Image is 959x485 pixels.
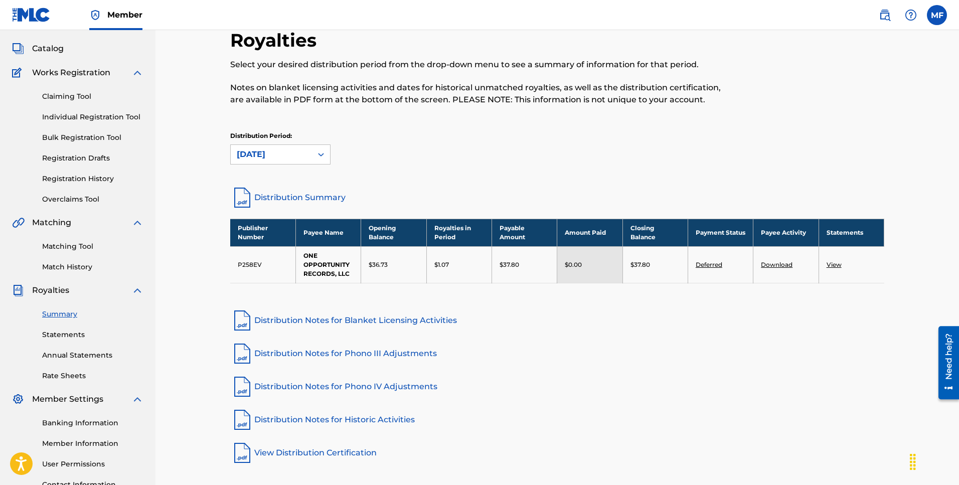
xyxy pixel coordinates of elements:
a: User Permissions [42,459,143,469]
th: Opening Balance [361,219,426,246]
th: Closing Balance [622,219,688,246]
a: Summary [42,309,143,319]
th: Royalties in Period [426,219,492,246]
span: Catalog [32,43,64,55]
p: Distribution Period: [230,131,331,140]
iframe: Chat Widget [909,437,959,485]
a: View [827,261,842,268]
p: Notes on blanket licensing activities and dates for historical unmatched royalties, as well as th... [230,82,734,106]
a: Annual Statements [42,350,143,361]
td: ONE OPPORTUNITY RECORDS, LLC [295,246,361,283]
a: Distribution Notes for Phono III Adjustments [230,342,884,366]
img: Member Settings [12,393,24,405]
img: Top Rightsholder [89,9,101,21]
th: Statements [819,219,884,246]
img: Catalog [12,43,24,55]
p: $36.73 [369,260,388,269]
a: Registration Drafts [42,153,143,164]
img: Royalties [12,284,24,296]
img: pdf [230,375,254,399]
p: $37.80 [500,260,519,269]
a: Match History [42,262,143,272]
th: Payee Name [295,219,361,246]
a: Banking Information [42,418,143,428]
th: Amount Paid [557,219,622,246]
a: Download [761,261,792,268]
a: Registration History [42,174,143,184]
img: expand [131,393,143,405]
span: Royalties [32,284,69,296]
img: pdf [230,408,254,432]
p: $37.80 [630,260,650,269]
p: $1.07 [434,260,449,269]
a: Public Search [875,5,895,25]
iframe: Resource Center [931,321,959,404]
a: Distribution Notes for Phono IV Adjustments [230,375,884,399]
td: P258EV [230,246,295,283]
p: Select your desired distribution period from the drop-down menu to see a summary of information f... [230,59,734,71]
div: Help [901,5,921,25]
a: SummarySummary [12,19,73,31]
div: Drag [905,447,921,477]
img: MLC Logo [12,8,51,22]
img: expand [131,284,143,296]
a: Deferred [696,261,722,268]
h2: Royalties [230,29,322,52]
img: expand [131,67,143,79]
a: Statements [42,330,143,340]
a: Claiming Tool [42,91,143,102]
img: expand [131,217,143,229]
a: Overclaims Tool [42,194,143,205]
a: Bulk Registration Tool [42,132,143,143]
th: Publisher Number [230,219,295,246]
div: [DATE] [237,148,306,160]
a: Rate Sheets [42,371,143,381]
a: Distribution Notes for Historic Activities [230,408,884,432]
a: Distribution Notes for Blanket Licensing Activities [230,308,884,333]
a: Member Information [42,438,143,449]
img: Works Registration [12,67,25,79]
img: search [879,9,891,21]
img: help [905,9,917,21]
span: Member [107,9,142,21]
img: Matching [12,217,25,229]
img: distribution-summary-pdf [230,186,254,210]
span: Works Registration [32,67,110,79]
img: pdf [230,441,254,465]
a: Matching Tool [42,241,143,252]
th: Payment Status [688,219,753,246]
div: User Menu [927,5,947,25]
a: Individual Registration Tool [42,112,143,122]
th: Payee Activity [753,219,819,246]
span: Matching [32,217,71,229]
a: CatalogCatalog [12,43,64,55]
p: $0.00 [565,260,582,269]
a: Distribution Summary [230,186,884,210]
img: pdf [230,308,254,333]
a: View Distribution Certification [230,441,884,465]
th: Payable Amount [492,219,557,246]
img: pdf [230,342,254,366]
span: Member Settings [32,393,103,405]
